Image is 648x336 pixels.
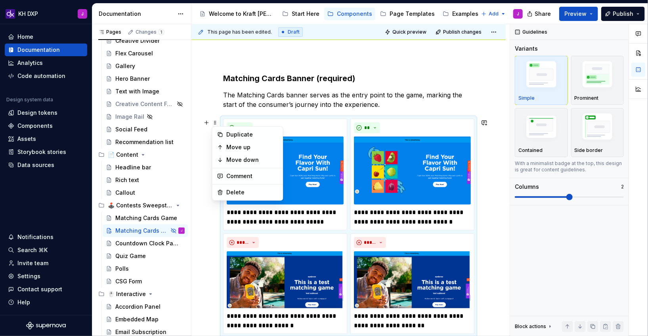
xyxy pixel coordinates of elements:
div: Help [17,298,30,306]
div: Delete [227,188,278,196]
div: Email Subscription [115,328,166,336]
div: Storybook stories [17,148,66,156]
a: Welcome to Kraft [PERSON_NAME] [196,8,277,20]
a: Creative Content Feed [103,98,188,110]
div: J [181,227,182,235]
a: Gallery [103,60,188,72]
a: Page Templates [377,8,438,20]
div: Flex Carousel [115,49,153,57]
a: Components [5,120,87,132]
button: KH DXPJ [2,5,90,22]
span: Add [489,11,499,17]
button: Publish changes [433,27,485,38]
a: Creative Divider [103,34,188,47]
span: Publish changes [443,29,482,35]
p: The Matching Cards banner serves as the entry point to the game, marking the start of the consume... [223,90,474,109]
button: Add [479,8,508,19]
div: Page tree [196,6,477,22]
div: Accordion Panel [115,303,161,311]
div: Callout [115,189,135,197]
img: placeholder [575,111,621,145]
img: placeholder [518,59,564,93]
div: Image Rail [115,113,144,121]
div: Welcome to Kraft [PERSON_NAME] [209,10,274,18]
a: Flex Carousel [103,47,188,60]
p: Prominent [575,95,599,101]
p: Contained [518,147,543,154]
div: Matching Cards Game [115,214,177,222]
div: Examples [452,10,478,18]
a: Supernova Logo [26,322,66,330]
div: 🖱️ Interactive [95,288,188,300]
button: Help [5,296,87,309]
a: Data sources [5,159,87,171]
div: Home [17,33,33,41]
div: Comment [227,172,278,180]
div: Block actions [515,321,553,332]
div: Variants [515,45,538,53]
div: Quiz Game [115,252,146,260]
div: Components [17,122,53,130]
a: Settings [5,270,87,283]
button: Notifications [5,231,87,243]
div: Notifications [17,233,54,241]
a: Headline bar [103,161,188,174]
div: With a minimalist badge at the top, this design is great for content guidelines. [515,160,624,173]
span: Share [535,10,551,18]
p: Simple [518,95,535,101]
a: Components [324,8,375,20]
button: Publish [601,7,645,21]
div: Search ⌘K [17,246,48,254]
span: 1 [158,29,164,35]
a: Image Rail [103,110,188,123]
div: Text with Image [115,87,159,95]
button: placeholderProminent [571,56,624,105]
div: Documentation [17,46,60,54]
button: Contact support [5,283,87,296]
div: Move up [227,143,278,151]
div: Headline bar [115,163,151,171]
a: Accordion Panel [103,300,188,313]
div: KH DXP [18,10,38,18]
div: 🖱️ Interactive [108,290,146,298]
button: Share [523,7,556,21]
div: Recommendation list [115,138,174,146]
div: 🕹️ Contests Sweepstakes Games [108,201,173,209]
a: Code automation [5,70,87,82]
div: Gallery [115,62,135,70]
a: Text with Image [103,85,188,98]
a: Documentation [5,44,87,56]
img: placeholder [575,59,621,93]
a: Recommendation list [103,136,188,148]
a: Countdown Clock Panel [103,237,188,250]
p: 2 [621,184,624,190]
img: f9d43f56-af63-4243-adf0-7a8e7ea01774.png [227,251,344,308]
div: Contact support [17,285,62,293]
button: placeholderContained [515,108,568,157]
div: Documentation [99,10,174,18]
a: Examples [440,8,482,20]
div: Polls [115,265,129,273]
div: Assets [17,135,36,143]
div: J [517,11,519,17]
img: placeholder [518,112,564,143]
a: Storybook stories [5,146,87,158]
button: placeholderSide border [571,108,624,157]
div: Columns [515,183,539,191]
a: Rich text [103,174,188,186]
div: Creative Content Feed [115,100,174,108]
a: Hero Banner [103,72,188,85]
a: Polls [103,262,188,275]
a: Home [5,30,87,43]
img: 327a4cad-f38d-4b4f-b7fc-48d759df4007.png [227,137,344,205]
div: Duplicate [227,131,278,139]
span: This page has been edited. [207,29,272,35]
p: Side border [575,147,603,154]
a: Embedded Map [103,313,188,326]
div: 📄 Content [95,148,188,161]
h3: Matching Cards Banner (required) [223,73,474,84]
div: Data sources [17,161,54,169]
div: Design tokens [17,109,57,117]
div: Countdown Clock Panel [115,239,181,247]
a: Matching Cards GameJ [103,224,188,237]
